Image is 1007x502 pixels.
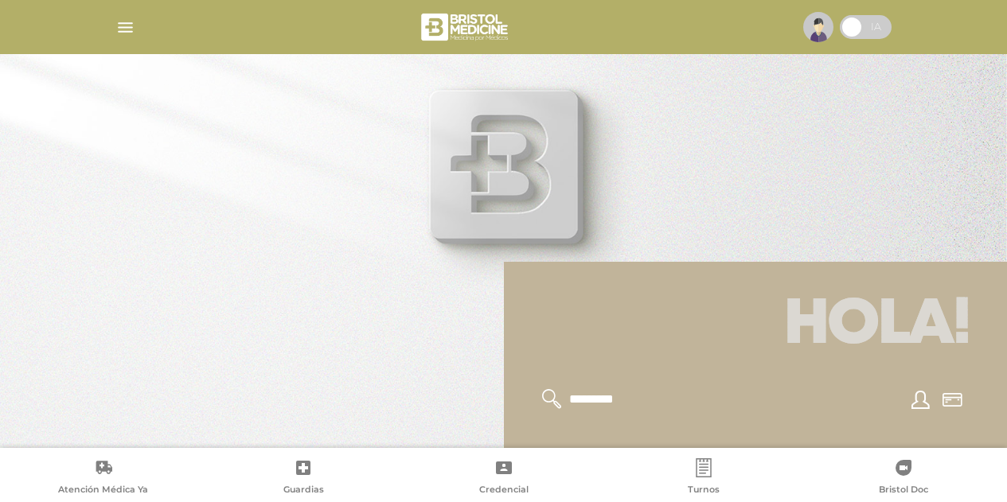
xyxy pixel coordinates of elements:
a: Bristol Doc [804,458,1004,499]
a: Atención Médica Ya [3,458,203,499]
a: Turnos [603,458,803,499]
img: Cober_menu-lines-white.svg [115,18,135,37]
span: Guardias [283,484,324,498]
img: bristol-medicine-blanco.png [419,8,513,46]
a: Credencial [404,458,603,499]
span: Atención Médica Ya [58,484,148,498]
a: Guardias [203,458,403,499]
span: Credencial [479,484,529,498]
h1: Hola! [523,281,989,370]
span: Bristol Doc [879,484,928,498]
span: Turnos [688,484,720,498]
img: profile-placeholder.svg [803,12,833,42]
